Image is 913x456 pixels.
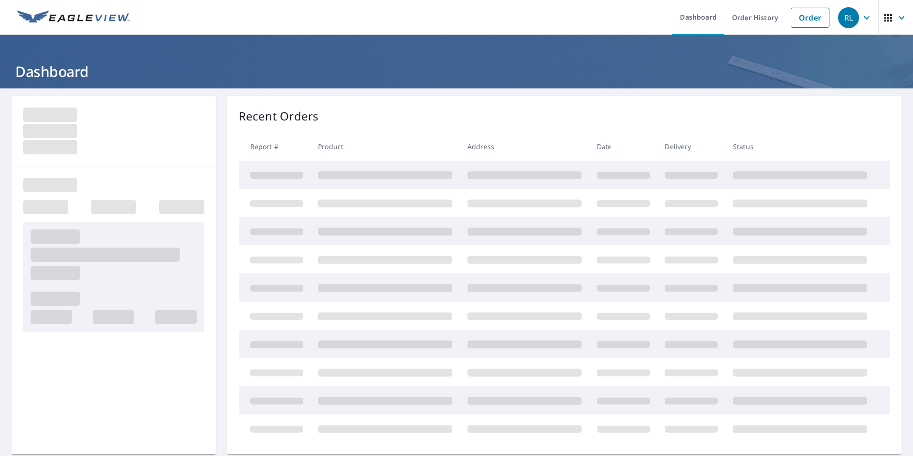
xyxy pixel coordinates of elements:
p: Recent Orders [239,108,319,125]
th: Address [460,132,589,161]
img: EV Logo [17,11,130,25]
th: Report # [239,132,311,161]
a: Order [791,8,829,28]
div: RL [838,7,859,28]
th: Product [310,132,460,161]
th: Date [589,132,658,161]
th: Status [725,132,875,161]
h1: Dashboard [11,62,902,81]
th: Delivery [657,132,725,161]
